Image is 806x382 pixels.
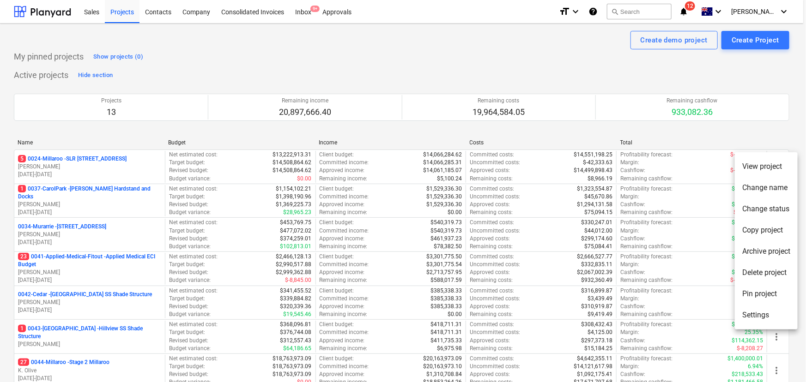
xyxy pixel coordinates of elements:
[735,177,798,198] li: Change name
[735,262,798,283] li: Delete project
[735,220,798,241] li: Copy project
[735,283,798,304] li: Pin project
[735,156,798,177] li: View project
[735,304,798,326] li: Settings
[735,241,798,262] li: Archive project
[735,198,798,220] li: Change status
